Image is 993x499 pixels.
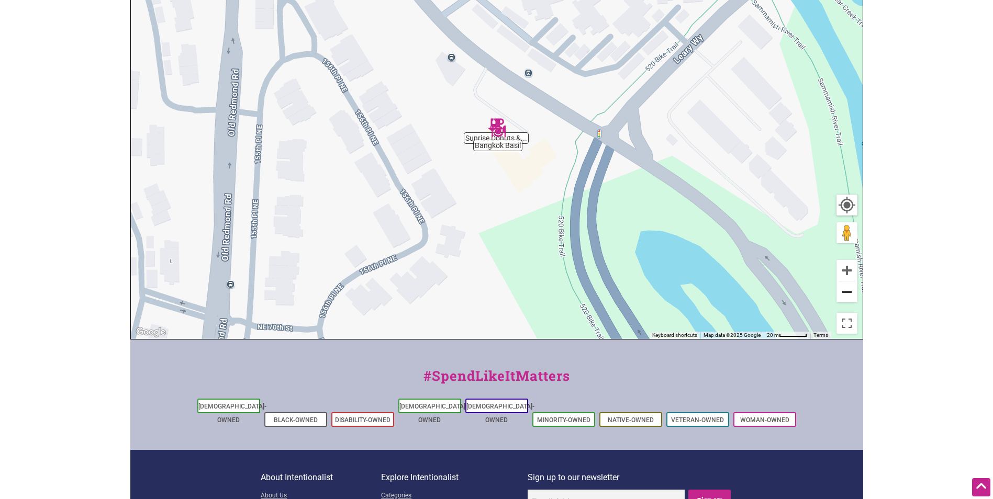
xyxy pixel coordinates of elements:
[381,471,528,484] p: Explore Intentionalist
[972,478,990,496] div: Scroll Back to Top
[764,332,810,339] button: Map Scale: 20 m per 50 pixels
[835,312,858,335] button: Toggle fullscreen view
[836,195,857,216] button: Your Location
[608,416,654,424] a: Native-Owned
[130,366,863,396] div: #SpendLikeItMatters
[836,281,857,302] button: Zoom out
[528,471,732,484] p: Sign up to our newsletter
[671,416,724,424] a: Veteran-Owned
[274,416,318,424] a: Black-Owned
[488,116,504,132] div: Sunrise Donuts & Espresso
[261,471,381,484] p: About Intentionalist
[466,403,534,424] a: [DEMOGRAPHIC_DATA]-Owned
[133,325,168,339] a: Open this area in Google Maps (opens a new window)
[537,416,590,424] a: Minority-Owned
[652,332,697,339] button: Keyboard shortcuts
[813,332,828,338] a: Terms
[767,332,779,338] span: 20 m
[133,325,168,339] img: Google
[335,416,390,424] a: Disability-Owned
[704,332,761,338] span: Map data ©2025 Google
[740,416,789,424] a: Woman-Owned
[836,260,857,281] button: Zoom in
[399,403,467,424] a: [DEMOGRAPHIC_DATA]-Owned
[198,403,266,424] a: [DEMOGRAPHIC_DATA]-Owned
[490,123,506,139] div: Bangkok Basil
[836,222,857,243] button: Drag Pegman onto the map to open Street View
